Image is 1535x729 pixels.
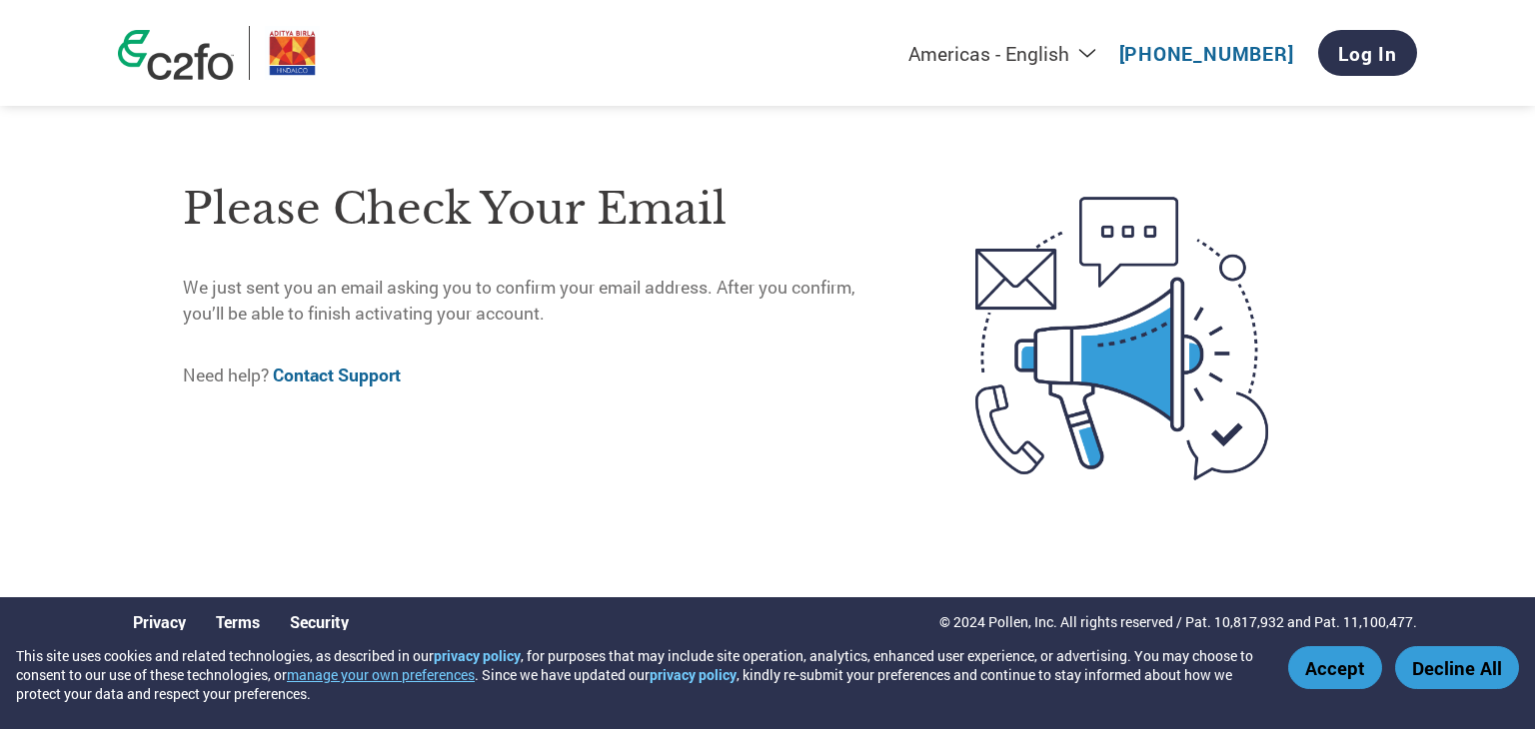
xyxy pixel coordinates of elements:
[183,275,891,328] p: We just sent you an email asking you to confirm your email address. After you confirm, you’ll be ...
[133,611,186,632] a: Privacy
[434,646,521,665] a: privacy policy
[183,177,891,242] h1: Please check your email
[891,161,1352,516] img: open-email
[265,26,320,80] img: Hindalco
[1119,41,1294,66] a: [PHONE_NUMBER]
[183,363,891,388] p: Need help?
[290,611,349,632] a: Security
[273,364,401,386] a: Contact Support
[1395,646,1519,689] button: Decline All
[939,611,1417,632] p: © 2024 Pollen, Inc. All rights reserved / Pat. 10,817,932 and Pat. 11,100,477.
[1318,30,1417,76] a: Log In
[1288,646,1382,689] button: Accept
[118,30,234,80] img: c2fo logo
[650,665,737,684] a: privacy policy
[287,665,475,684] button: manage your own preferences
[16,646,1259,703] div: This site uses cookies and related technologies, as described in our , for purposes that may incl...
[216,611,260,632] a: Terms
